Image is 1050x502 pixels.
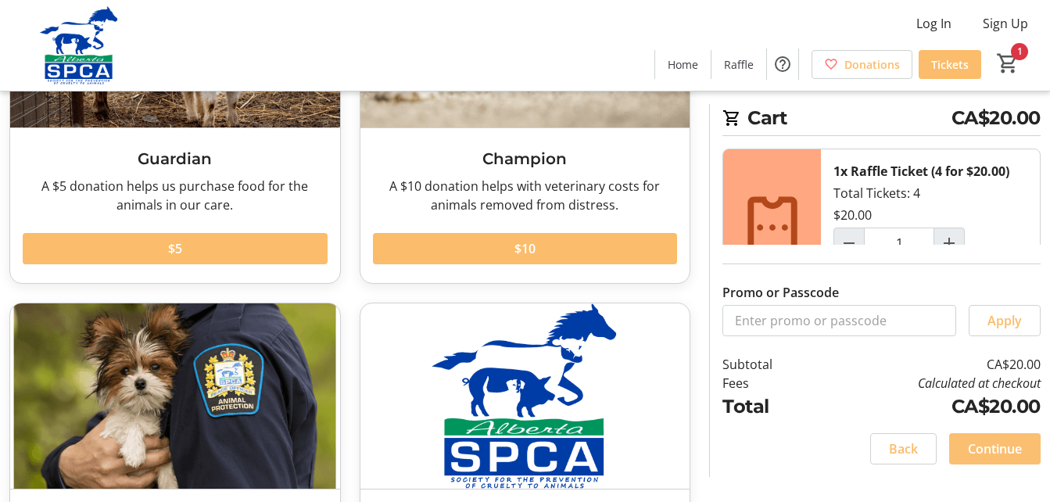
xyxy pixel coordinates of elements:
[722,305,956,336] input: Enter promo or passcode
[934,228,964,258] button: Increment by one
[373,177,678,214] div: A $10 donation helps with veterinary costs for animals removed from distress.
[870,433,937,464] button: Back
[815,393,1041,421] td: CA$20.00
[968,439,1022,458] span: Continue
[864,228,934,259] input: Raffle Ticket (4 for $20.00) Quantity
[970,11,1041,36] button: Sign Up
[969,305,1041,336] button: Apply
[833,206,872,224] div: $20.00
[724,56,754,73] span: Raffle
[767,48,798,80] button: Help
[722,355,815,374] td: Subtotal
[983,14,1028,33] span: Sign Up
[9,6,149,84] img: Alberta SPCA's Logo
[889,439,918,458] span: Back
[834,228,864,258] button: Decrement by one
[916,14,951,33] span: Log In
[373,147,678,170] h3: Champion
[815,355,1041,374] td: CA$20.00
[844,56,900,73] span: Donations
[514,239,536,258] span: $10
[668,56,698,73] span: Home
[711,50,766,79] a: Raffle
[722,374,815,393] td: Fees
[951,104,1041,132] span: CA$20.00
[10,303,340,489] img: Animal Hero
[373,233,678,264] button: $10
[812,50,912,79] a: Donations
[23,177,328,214] div: A $5 donation helps us purchase food for the animals in our care.
[833,162,1009,181] div: 1x Raffle Ticket (4 for $20.00)
[949,433,1041,464] button: Continue
[722,283,839,302] label: Promo or Passcode
[722,104,1041,136] h2: Cart
[23,233,328,264] button: $5
[904,11,964,36] button: Log In
[931,56,969,73] span: Tickets
[655,50,711,79] a: Home
[168,239,182,258] span: $5
[987,311,1022,330] span: Apply
[23,147,328,170] h3: Guardian
[994,49,1022,77] button: Cart
[821,149,1040,306] div: Total Tickets: 4
[815,374,1041,393] td: Calculated at checkout
[360,303,690,489] img: Donate Another Amount
[919,50,981,79] a: Tickets
[722,393,815,421] td: Total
